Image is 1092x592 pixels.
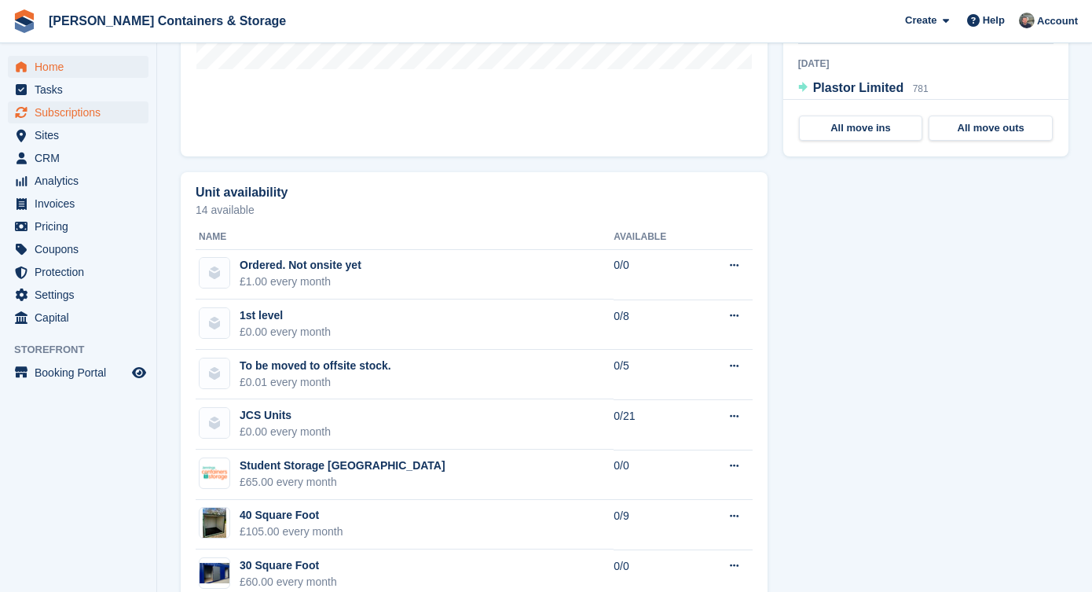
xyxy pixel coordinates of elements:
a: menu [8,101,148,123]
h2: Unit availability [196,186,288,200]
img: blank-unit-type-icon-ffbac7b88ba66c5e286b0e438baccc4b9c83835d4c34f86887a83fc20ec27e7b.svg [200,308,229,338]
a: menu [8,193,148,215]
div: £60.00 every month [240,574,337,590]
img: stora-icon-8386f47178a22dfd0bd8f6a31ec36ba5ce8667c1dd55bd0f319d3a0aa187defe.svg [13,9,36,33]
img: blank-unit-type-icon-ffbac7b88ba66c5e286b0e438baccc4b9c83835d4c34f86887a83fc20ec27e7b.svg [200,408,229,438]
a: menu [8,56,148,78]
a: menu [8,170,148,192]
span: Home [35,56,129,78]
td: 0/8 [614,300,698,350]
span: Analytics [35,170,129,192]
span: CRM [35,147,129,169]
img: IMG_3776.jpg [203,507,226,539]
a: menu [8,215,148,237]
th: Available [614,225,698,250]
td: 0/21 [614,399,698,450]
div: [DATE] [798,57,1054,71]
a: menu [8,307,148,329]
a: menu [8,238,148,260]
a: menu [8,79,148,101]
div: To be moved to offsite stock. [240,358,391,374]
a: menu [8,261,148,283]
span: Tasks [35,79,129,101]
div: £0.00 every month [240,424,331,440]
a: Plastor Limited 781 [798,79,929,99]
td: 0/5 [614,350,698,400]
img: blank-unit-type-icon-ffbac7b88ba66c5e286b0e438baccc4b9c83835d4c34f86887a83fc20ec27e7b.svg [200,359,229,388]
span: Pricing [35,215,129,237]
a: Preview store [130,363,148,382]
span: Coupons [35,238,129,260]
a: All move ins [799,116,923,141]
a: All move outs [929,116,1053,141]
div: 40 Square Foot [240,507,343,524]
span: Account [1037,13,1078,29]
a: menu [8,147,148,169]
span: Protection [35,261,129,283]
a: menu [8,284,148,306]
div: Student Storage [GEOGRAPHIC_DATA] [240,458,445,474]
span: Settings [35,284,129,306]
th: Name [196,225,614,250]
div: £105.00 every month [240,524,343,540]
div: 1st level [240,307,331,324]
div: £0.01 every month [240,374,391,391]
a: [PERSON_NAME] Containers & Storage [42,8,292,34]
span: 781 [913,83,929,94]
a: menu [8,124,148,146]
img: Jennings-Container-Logo-FINAL-01.png [200,463,229,484]
span: Invoices [35,193,129,215]
div: Ordered. Not onsite yet [240,257,361,274]
p: 14 available [196,204,753,215]
td: 0/0 [614,450,698,500]
span: Storefront [14,342,156,358]
div: 30 Square Foot [240,557,337,574]
span: Booking Portal [35,362,129,384]
td: 0/0 [614,249,698,300]
span: Help [983,13,1005,28]
div: £0.00 every month [240,324,331,340]
div: £65.00 every month [240,474,445,491]
span: Plastor Limited [813,81,904,94]
span: Capital [35,307,129,329]
a: menu [8,362,148,384]
img: blank-unit-type-icon-ffbac7b88ba66c5e286b0e438baccc4b9c83835d4c34f86887a83fc20ec27e7b.svg [200,258,229,288]
img: %C2%A73.png [200,563,229,584]
div: JCS Units [240,407,331,424]
img: Adam Greenhalgh [1019,13,1035,28]
span: Subscriptions [35,101,129,123]
span: Create [905,13,936,28]
div: £1.00 every month [240,274,361,290]
td: 0/9 [614,500,698,550]
span: Sites [35,124,129,146]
